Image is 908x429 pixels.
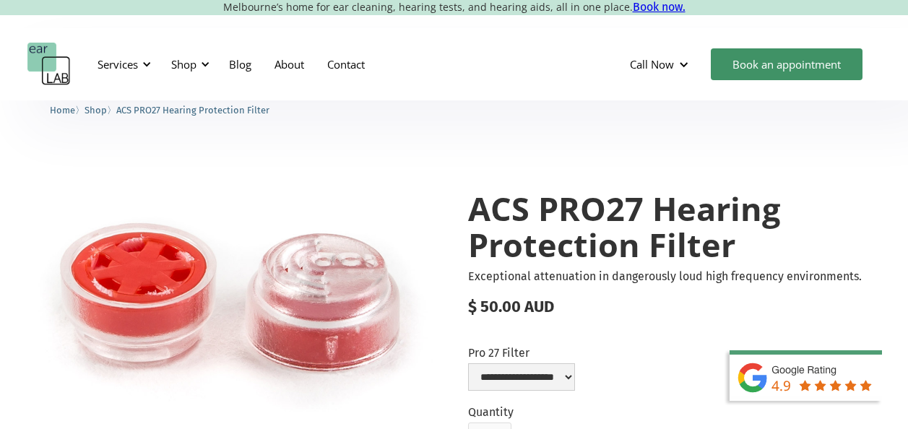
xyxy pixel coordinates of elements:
a: ACS PRO27 Hearing Protection Filter [116,103,269,116]
a: Book an appointment [711,48,862,80]
li: 〉 [85,103,116,118]
div: Services [98,57,138,71]
label: Quantity [468,405,514,419]
a: home [27,43,71,86]
a: Blog [217,43,263,85]
a: Home [50,103,75,116]
div: Call Now [618,43,704,86]
li: 〉 [50,103,85,118]
div: Shop [163,43,214,86]
span: Home [50,105,75,116]
p: Exceptional attenuation in dangerously loud high frequency environments. [468,269,880,283]
div: Call Now [630,57,674,71]
label: Pro 27 Filter [468,346,575,360]
a: Shop [85,103,107,116]
a: About [263,43,316,85]
div: Shop [171,57,196,71]
h1: ACS PRO27 Hearing Protection Filter [468,191,880,262]
div: $ 50.00 AUD [468,298,880,316]
div: Services [89,43,155,86]
span: ACS PRO27 Hearing Protection Filter [116,105,269,116]
a: Contact [316,43,376,85]
span: Shop [85,105,107,116]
